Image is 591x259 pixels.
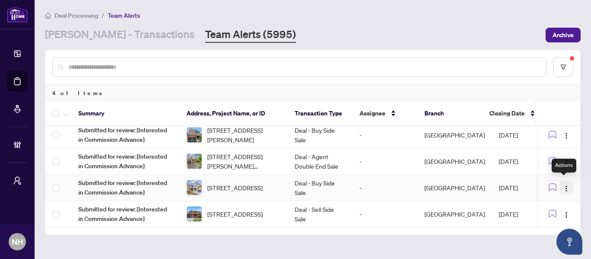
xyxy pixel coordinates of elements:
img: Logo [563,185,570,192]
th: Branch [418,101,482,126]
span: [STREET_ADDRESS][PERSON_NAME][PERSON_NAME] [207,152,281,171]
img: thumbnail-img [187,207,202,221]
div: 4 of Items [45,85,580,101]
td: Deal - Buy Side Sale [288,122,353,148]
img: thumbnail-img [187,180,202,195]
span: [STREET_ADDRESS][PERSON_NAME] [207,125,281,144]
span: Deal Processing [55,12,98,19]
a: [PERSON_NAME] - Transactions [45,27,195,43]
td: - [353,175,418,201]
span: [STREET_ADDRESS] [207,209,263,219]
button: Logo [559,207,573,221]
span: Submitted for review: [Interested in Commission Advance] [78,125,173,144]
div: Actions [552,159,576,173]
th: Assignee [353,101,418,126]
li: / [102,10,104,20]
span: Team Alerts [108,12,140,19]
span: user-switch [13,176,22,185]
span: Archive [552,28,574,42]
button: Archive [546,28,581,42]
td: Deal - Agent Double End Sale [288,148,353,175]
span: home [45,13,51,19]
th: Address, Project Name, or ID [180,101,288,126]
td: [GEOGRAPHIC_DATA] [418,148,492,175]
span: Submitted for review: [Interested in Commission Advance] [78,152,173,171]
th: Transaction Type [288,101,353,126]
img: thumbnail-img [187,154,202,169]
td: [DATE] [492,122,552,148]
th: Summary [71,101,180,126]
span: NH [12,236,23,248]
span: filter [560,64,566,70]
td: - [353,201,418,227]
td: [GEOGRAPHIC_DATA] [418,175,492,201]
span: Submitted for review: [Interested in Commission Advance] [78,205,173,224]
td: [DATE] [492,175,552,201]
button: Logo [559,154,573,168]
img: thumbnail-img [187,128,202,142]
button: Logo [559,128,573,142]
button: Logo [559,181,573,195]
a: Team Alerts (5995) [205,27,296,43]
button: filter [553,57,573,77]
td: - [353,122,418,148]
img: Logo [563,132,570,139]
span: Closing Date [489,109,525,118]
td: [DATE] [492,201,552,227]
span: Assignee [360,109,385,118]
td: Deal - Buy Side Sale [288,175,353,201]
span: [STREET_ADDRESS] [207,183,263,192]
td: Deal - Sell Side Sale [288,201,353,227]
span: Submitted for review: [Interested in Commission Advance] [78,178,173,197]
td: [GEOGRAPHIC_DATA] [418,122,492,148]
td: - [353,148,418,175]
th: Closing Date [482,101,543,126]
td: [DATE] [492,148,552,175]
button: Open asap [556,229,582,255]
img: Logo [563,211,570,218]
img: logo [7,6,28,22]
td: [GEOGRAPHIC_DATA] [418,201,492,227]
